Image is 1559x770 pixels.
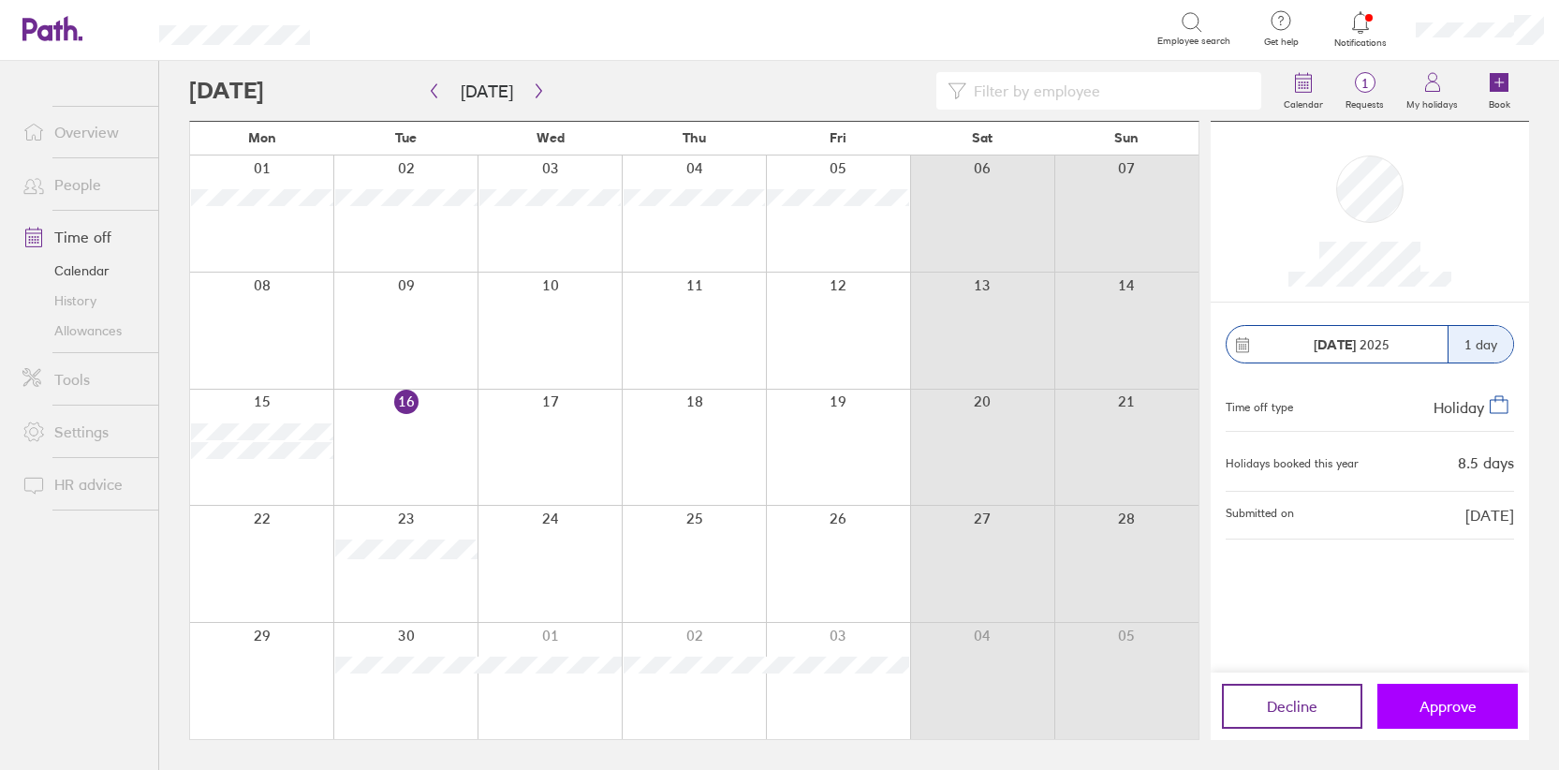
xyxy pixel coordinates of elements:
button: [DATE] [446,76,528,107]
button: Approve [1377,684,1518,729]
a: 1Requests [1334,61,1395,121]
span: Fri [830,130,846,145]
a: Tools [7,361,158,398]
a: Calendar [7,256,158,286]
span: Sat [972,130,993,145]
div: Holidays booked this year [1226,457,1359,470]
span: [DATE] [1465,507,1514,524]
div: Search [360,20,408,37]
span: Decline [1267,698,1317,715]
span: 2025 [1314,337,1390,352]
div: Time off type [1226,393,1293,416]
span: Sun [1114,130,1139,145]
a: My holidays [1395,61,1469,121]
span: Mon [248,130,276,145]
span: Approve [1419,698,1477,715]
label: My holidays [1395,94,1469,111]
a: Time off [7,218,158,256]
strong: [DATE] [1314,336,1356,353]
a: People [7,166,158,203]
span: Holiday [1434,398,1484,417]
label: Book [1478,94,1522,111]
label: Calendar [1272,94,1334,111]
a: History [7,286,158,316]
span: Thu [683,130,706,145]
a: Settings [7,413,158,451]
span: Tue [395,130,417,145]
div: 8.5 days [1458,454,1514,471]
a: Notifications [1331,9,1391,49]
label: Requests [1334,94,1395,111]
a: Calendar [1272,61,1334,121]
span: Employee search [1157,36,1230,47]
input: Filter by employee [966,73,1250,109]
span: Get help [1251,37,1312,48]
span: 1 [1334,76,1395,91]
span: Notifications [1331,37,1391,49]
a: Book [1469,61,1529,121]
span: Submitted on [1226,507,1294,524]
span: Wed [537,130,565,145]
a: HR advice [7,466,158,503]
div: 1 day [1448,326,1513,363]
a: Overview [7,113,158,151]
a: Allowances [7,316,158,346]
button: Decline [1222,684,1362,729]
